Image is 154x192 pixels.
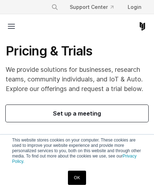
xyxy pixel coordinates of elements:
[12,138,142,164] p: This website stores cookies on your computer. These cookies are used to improve your website expe...
[12,154,137,164] a: Privacy Policy.
[138,22,147,31] a: Corellium Home
[46,1,147,14] div: Navigation Menu
[68,171,86,185] a: OK
[6,105,148,122] a: Set up a meeting
[122,1,147,14] a: Login
[6,43,148,59] h1: Pricing & Trials
[64,1,119,14] a: Support Center
[6,65,148,94] p: We provide solutions for businesses, research teams, community individuals, and IoT & Auto. Explo...
[14,109,140,118] span: Set up a meeting
[48,1,61,14] button: Search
